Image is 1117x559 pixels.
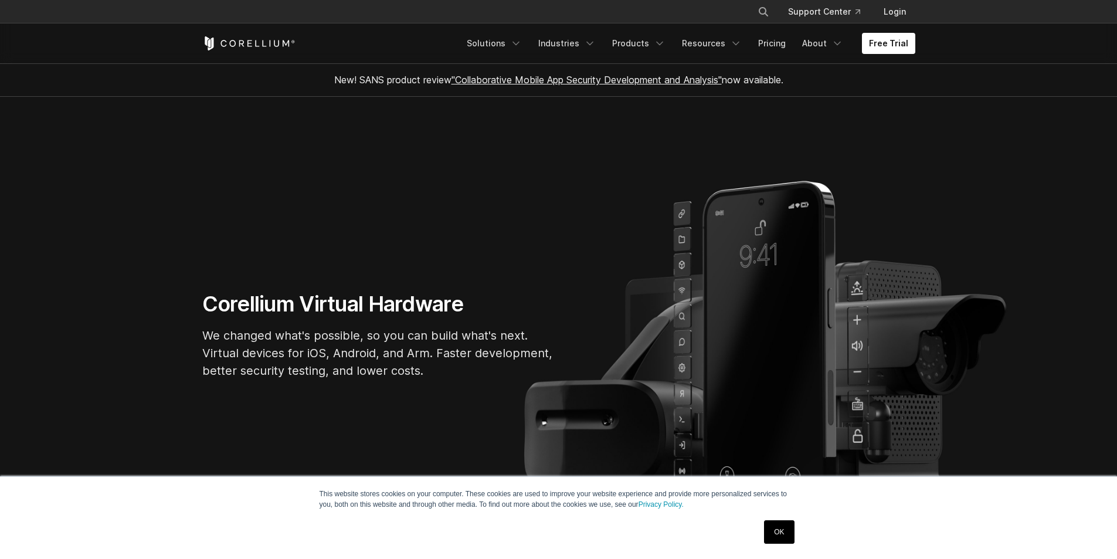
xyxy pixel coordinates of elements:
[605,33,673,54] a: Products
[795,33,850,54] a: About
[874,1,915,22] a: Login
[451,74,722,86] a: "Collaborative Mobile App Security Development and Analysis"
[460,33,915,54] div: Navigation Menu
[460,33,529,54] a: Solutions
[202,291,554,317] h1: Corellium Virtual Hardware
[320,489,798,510] p: This website stores cookies on your computer. These cookies are used to improve your website expe...
[862,33,915,54] a: Free Trial
[202,36,296,50] a: Corellium Home
[764,520,794,544] a: OK
[334,74,783,86] span: New! SANS product review now available.
[779,1,870,22] a: Support Center
[531,33,603,54] a: Industries
[751,33,793,54] a: Pricing
[743,1,915,22] div: Navigation Menu
[202,327,554,380] p: We changed what's possible, so you can build what's next. Virtual devices for iOS, Android, and A...
[639,500,684,509] a: Privacy Policy.
[753,1,774,22] button: Search
[675,33,749,54] a: Resources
